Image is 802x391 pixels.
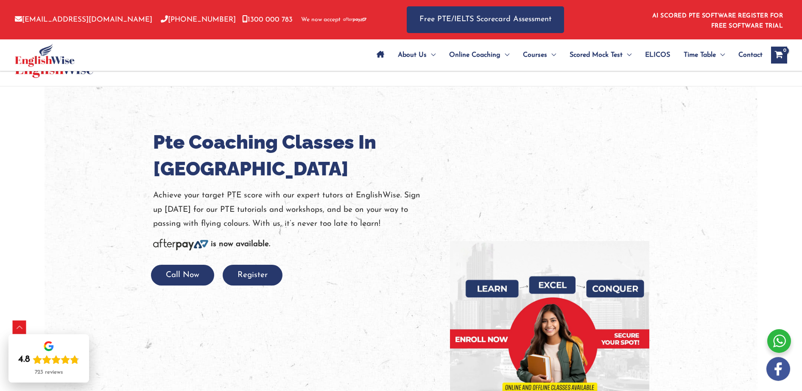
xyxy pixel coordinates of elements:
div: Rating: 4.8 out of 5 [18,354,79,366]
a: Register [223,271,282,279]
a: Scored Mock TestMenu Toggle [563,40,638,70]
b: is now available. [211,240,270,248]
span: Contact [738,40,763,70]
span: Menu Toggle [547,40,556,70]
a: About UsMenu Toggle [391,40,442,70]
span: We now accept [301,16,341,24]
div: 723 reviews [35,369,63,376]
span: Menu Toggle [716,40,725,70]
span: About Us [398,40,427,70]
nav: Site Navigation: Main Menu [370,40,763,70]
img: Afterpay-Logo [153,239,208,250]
button: Register [223,265,282,286]
a: Time TableMenu Toggle [677,40,732,70]
span: Time Table [684,40,716,70]
a: Call Now [151,271,214,279]
a: View Shopping Cart, empty [771,47,787,64]
a: Online CoachingMenu Toggle [442,40,516,70]
button: Call Now [151,265,214,286]
a: 1300 000 783 [242,16,293,23]
span: ELICOS [645,40,670,70]
h1: Pte Coaching Classes In [GEOGRAPHIC_DATA] [153,129,437,182]
span: Menu Toggle [500,40,509,70]
div: 4.8 [18,354,30,366]
a: AI SCORED PTE SOFTWARE REGISTER FOR FREE SOFTWARE TRIAL [652,13,783,29]
a: [PHONE_NUMBER] [161,16,236,23]
p: Achieve your target PTE score with our expert tutors at EnglishWise. Sign up [DATE] for our PTE t... [153,189,437,231]
span: Menu Toggle [427,40,436,70]
img: white-facebook.png [766,357,790,381]
span: Online Coaching [449,40,500,70]
img: Afterpay-Logo [343,17,366,22]
img: cropped-ew-logo [15,44,75,67]
span: Menu Toggle [623,40,632,70]
a: Free PTE/IELTS Scorecard Assessment [407,6,564,33]
aside: Header Widget 1 [647,6,787,33]
a: Contact [732,40,763,70]
span: Courses [523,40,547,70]
a: ELICOS [638,40,677,70]
span: Scored Mock Test [570,40,623,70]
a: CoursesMenu Toggle [516,40,563,70]
a: [EMAIL_ADDRESS][DOMAIN_NAME] [15,16,152,23]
